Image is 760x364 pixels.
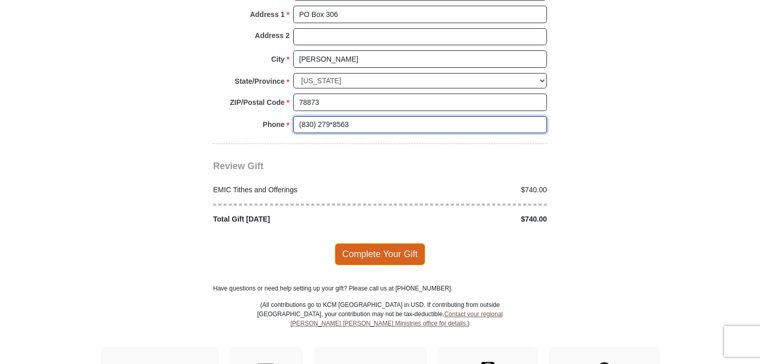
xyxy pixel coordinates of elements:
[250,7,285,22] strong: Address 1
[257,300,503,347] p: (All contributions go to KCM [GEOGRAPHIC_DATA] in USD. If contributing from outside [GEOGRAPHIC_D...
[380,185,553,195] div: $740.00
[290,311,503,327] a: Contact your regional [PERSON_NAME] [PERSON_NAME] Ministries office for details.
[208,185,381,195] div: EMIC Tithes and Offerings
[271,52,284,66] strong: City
[235,74,284,88] strong: State/Province
[213,161,263,171] span: Review Gift
[208,214,381,225] div: Total Gift [DATE]
[380,214,553,225] div: $740.00
[263,117,285,132] strong: Phone
[255,28,290,43] strong: Address 2
[213,284,547,293] p: Have questions or need help setting up your gift? Please call us at [PHONE_NUMBER].
[335,243,426,265] span: Complete Your Gift
[230,95,285,110] strong: ZIP/Postal Code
